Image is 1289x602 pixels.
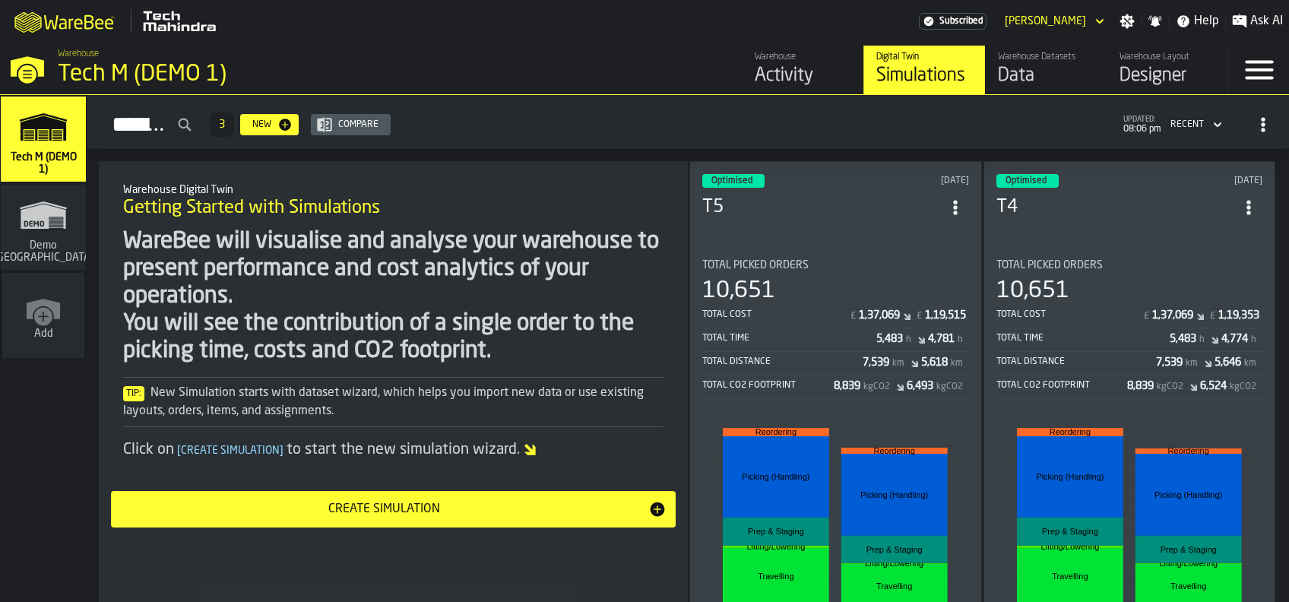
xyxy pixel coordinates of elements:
[996,277,1069,305] div: 10,651
[1200,380,1227,392] div: Stat Value
[1005,15,1086,27] div: DropdownMenuValue-Abhishek Khetan
[58,49,99,59] span: Warehouse
[996,380,1128,391] div: Total CO2 Footprint
[996,259,1103,271] span: Total Picked Orders
[87,95,1289,149] h2: button-Simulations
[996,195,1236,220] h3: T4
[1127,380,1154,392] div: Stat Value
[1170,119,1204,130] div: DropdownMenuValue-4
[123,228,664,365] div: WareBee will visualise and analyse your warehouse to present performance and cost analytics of yo...
[123,439,664,461] div: Click on to start the new simulation wizard.
[120,500,648,518] div: Create Simulation
[111,173,676,228] div: title-Getting Started with Simulations
[742,46,863,94] a: link-to-/wh/i/48b63d5b-7b01-4ac5-b36e-111296781b18/feed/
[702,277,775,305] div: 10,651
[1230,382,1256,392] span: kgCO2
[1162,176,1262,186] div: Updated: 13/6/2025, 3:20:59 pm Created: 3/1/2025, 6:38:36 am
[755,52,851,62] div: Warehouse
[919,13,987,30] div: Menu Subscription
[996,259,1263,399] div: stat-Total Picked Orders
[702,174,765,188] div: status-3 2
[936,382,963,392] span: kgCO2
[1120,52,1216,62] div: Warehouse Layout
[863,46,985,94] a: link-to-/wh/i/48b63d5b-7b01-4ac5-b36e-111296781b18/simulations
[58,61,468,88] div: Tech M (DEMO 1)
[1194,12,1219,30] span: Help
[1164,116,1225,134] div: DropdownMenuValue-4
[1156,356,1183,369] div: Stat Value
[863,356,889,369] div: Stat Value
[907,380,933,392] div: Stat Value
[1226,12,1289,30] label: button-toggle-Ask AI
[702,259,969,271] div: Title
[1210,311,1215,322] span: £
[876,52,973,62] div: Digital Twin
[985,46,1107,94] a: link-to-/wh/i/48b63d5b-7b01-4ac5-b36e-111296781b18/data
[177,445,181,456] span: [
[1199,334,1205,345] span: h
[996,174,1059,188] div: status-3 2
[996,309,1142,320] div: Total Cost
[834,380,860,392] div: Stat Value
[996,333,1170,344] div: Total Time
[1123,116,1161,124] span: updated:
[1186,358,1198,369] span: km
[702,259,809,271] span: Total Picked Orders
[280,445,283,456] span: ]
[868,176,968,186] div: Updated: 7/8/2025, 7:25:28 pm Created: 8/1/2025, 5:57:55 am
[702,259,969,399] div: stat-Total Picked Orders
[996,259,1263,271] div: Title
[1152,309,1193,322] div: Stat Value
[1144,311,1149,322] span: £
[939,16,983,27] span: Subscribed
[921,356,948,369] div: Stat Value
[859,309,900,322] div: Stat Value
[204,112,240,137] div: ButtonLoadMore-Load More-Prev-First-Last
[1229,46,1289,94] label: button-toggle-Menu
[702,309,847,320] div: Total Cost
[7,151,80,176] span: Tech M (DEMO 1)
[702,333,876,344] div: Total Time
[917,311,922,322] span: £
[1170,333,1196,345] div: Stat Value
[1,97,86,185] a: link-to-/wh/i/48b63d5b-7b01-4ac5-b36e-111296781b18/simulations
[951,358,963,369] span: km
[702,380,834,391] div: Total CO2 Footprint
[1170,12,1225,30] label: button-toggle-Help
[1251,334,1256,345] span: h
[996,356,1157,367] div: Total Distance
[123,386,144,401] span: Tip:
[928,333,955,345] div: Stat Value
[1250,12,1283,30] span: Ask AI
[906,334,911,345] span: h
[702,195,942,220] h3: T5
[1120,64,1216,88] div: Designer
[240,114,299,135] button: button-New
[958,334,963,345] span: h
[1244,358,1256,369] span: km
[1,185,86,273] a: link-to-/wh/i/16932755-72b9-4ea4-9c69-3f1f3a500823/simulations
[2,273,84,361] a: link-to-/wh/new
[998,52,1094,62] div: Warehouse Datasets
[1218,309,1259,322] div: Stat Value
[1006,176,1047,185] span: Optimised
[999,12,1107,30] div: DropdownMenuValue-Abhishek Khetan
[1157,382,1183,392] span: kgCO2
[174,445,287,456] span: Create Simulation
[892,358,904,369] span: km
[850,311,856,322] span: £
[111,491,676,528] button: button-Create Simulation
[876,333,903,345] div: Stat Value
[876,64,973,88] div: Simulations
[863,382,890,392] span: kgCO2
[755,64,851,88] div: Activity
[123,181,664,196] h2: Sub Title
[332,119,385,130] div: Compare
[123,196,380,220] span: Getting Started with Simulations
[311,114,391,135] button: button-Compare
[998,64,1094,88] div: Data
[1215,356,1241,369] div: Stat Value
[1142,14,1169,29] label: button-toggle-Notifications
